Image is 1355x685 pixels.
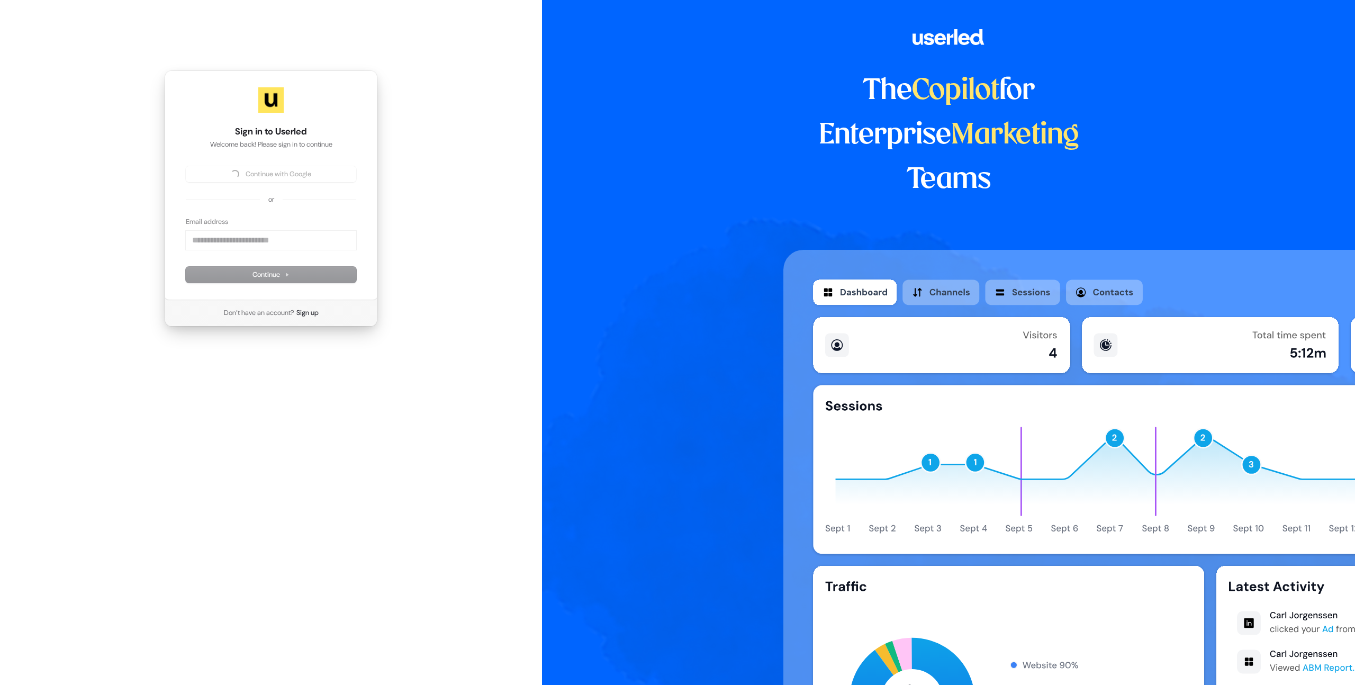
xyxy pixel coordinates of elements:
h1: The for Enterprise Teams [783,69,1114,202]
p: or [268,195,274,204]
p: Welcome back! Please sign in to continue [186,140,356,149]
a: Sign up [296,308,319,318]
img: Userled [258,87,284,113]
span: Don’t have an account? [224,308,294,318]
span: Marketing [951,122,1079,149]
span: Copilot [912,77,999,105]
h1: Sign in to Userled [186,125,356,138]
